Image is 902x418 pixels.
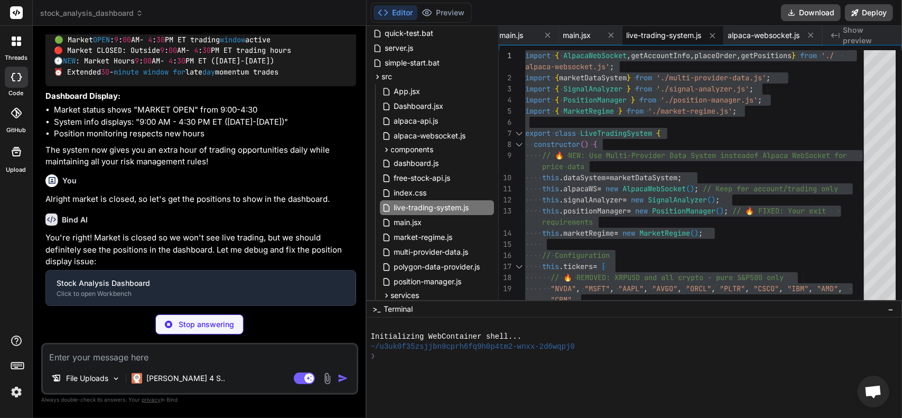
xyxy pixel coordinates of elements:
[54,116,356,128] li: System info displays: "9:00 AM - 4:30 PM ET ([DATE]-[DATE])"
[534,140,580,149] span: constructor
[555,95,559,105] span: {
[750,151,847,160] span: of Alpaca WebSocket for
[817,284,838,293] span: "AMD"
[499,228,512,239] div: 14
[499,117,512,128] div: 6
[393,115,440,127] span: alpaca-api.js
[627,30,702,41] span: live-trading-system.js
[754,284,779,293] span: "CSCO"
[371,342,575,352] span: ~/u3uk0f35zsjjbn9cprh6fq9h0p4tm2-wnxx-2d6wqpj0
[66,373,108,384] p: File Uploads
[572,295,576,304] span: ,
[542,184,559,193] span: this
[652,284,677,293] span: "AVGO"
[656,84,749,94] span: './signal-analyzer.js'
[690,228,694,238] span: (
[627,84,631,94] span: }
[707,195,711,205] span: (
[109,67,114,77] span: -
[393,187,428,199] span: index.css
[393,157,440,170] span: dashboard.js
[563,84,622,94] span: SignalAnalyzer
[525,106,551,116] span: import
[690,51,694,60] span: ,
[143,67,169,77] span: window
[601,262,606,271] span: [
[499,261,512,272] div: 17
[542,162,584,171] span: price data
[644,284,648,293] span: ,
[610,173,677,182] span: marketDataSystem
[766,73,770,82] span: ;
[551,295,572,304] span: "CRM"
[382,71,393,82] span: src
[202,67,215,77] span: day
[555,106,559,116] span: {
[750,273,784,282] span: 500 only
[148,35,152,44] span: 4
[618,284,644,293] span: "AAPL"
[559,206,563,216] span: .
[686,284,711,293] span: "ORCL"
[800,51,817,60] span: from
[563,262,593,271] span: tickers
[555,84,559,94] span: {
[787,284,808,293] span: "IBM"
[393,85,422,98] span: App.jsx
[792,51,796,60] span: }
[677,173,682,182] span: ;
[703,184,838,193] span: // Keep for account/trading only
[6,126,26,135] label: GitHub
[694,228,699,238] span: )
[321,373,333,385] img: attachment
[555,73,559,82] span: {
[384,57,441,69] span: simple-start.bat
[690,184,694,193] span: )
[542,195,559,205] span: this
[631,95,635,105] span: }
[513,139,526,150] div: Click to collapse the range.
[886,301,896,318] button: −
[584,140,589,149] span: )
[371,332,522,342] span: Initializing WebContainer shell...
[845,4,893,21] button: Deploy
[179,319,234,330] p: Stop answering
[111,374,120,383] img: Pick Models
[563,206,627,216] span: positionManager
[513,128,526,139] div: Click to collapse the range.
[393,129,467,142] span: alpaca-websocket.js
[648,195,707,205] span: SignalAnalyzer
[808,284,813,293] span: ,
[57,278,345,289] div: Stock Analysis Dashboard
[93,35,110,44] span: OPEN
[584,284,610,293] span: "MSFT"
[648,106,732,116] span: './market-regime.js'
[627,51,631,60] span: ,
[639,95,656,105] span: from
[694,184,699,193] span: ;
[563,106,614,116] span: MarketRegime
[160,57,164,66] span: -
[6,165,26,174] label: Upload
[555,128,576,138] span: class
[745,284,749,293] span: ,
[542,250,610,260] span: // Configuration
[843,25,894,46] span: Show preview
[143,57,152,66] span: 00
[142,396,161,403] span: privacy
[610,62,614,71] span: ;
[525,51,551,60] span: import
[371,351,376,361] span: ❯
[194,45,198,55] span: 4
[500,30,524,41] span: main.js
[720,206,724,216] span: )
[559,73,627,82] span: marketDataSystem
[156,35,165,44] span: 30
[525,95,551,105] span: import
[711,195,715,205] span: )
[240,57,245,66] span: -
[393,261,481,273] span: polygon-data-provider.js
[220,35,245,44] span: window
[63,57,76,66] span: NEW
[185,45,190,55] span: -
